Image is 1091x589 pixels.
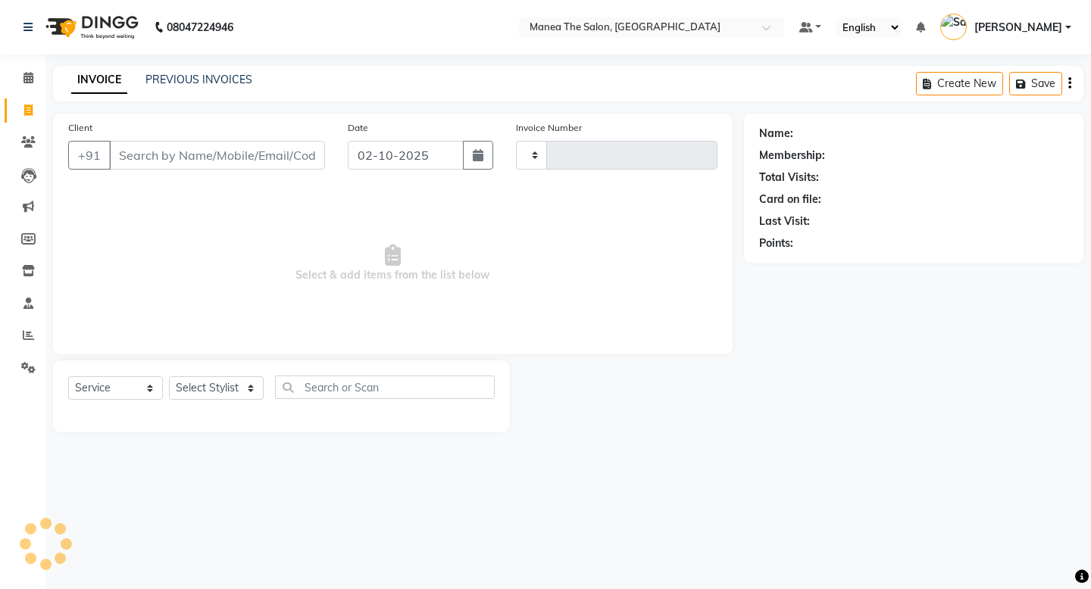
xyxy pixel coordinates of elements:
[759,170,819,185] div: Total Visits:
[759,148,825,164] div: Membership:
[145,73,252,86] a: PREVIOUS INVOICES
[109,141,325,170] input: Search by Name/Mobile/Email/Code
[759,235,793,251] div: Points:
[167,6,233,48] b: 08047224946
[39,6,142,48] img: logo
[974,20,1062,36] span: [PERSON_NAME]
[759,126,793,142] div: Name:
[68,188,717,339] span: Select & add items from the list below
[1009,72,1062,95] button: Save
[348,121,368,135] label: Date
[940,14,967,40] img: Satya Kalagara
[68,141,111,170] button: +91
[759,192,821,207] div: Card on file:
[916,72,1003,95] button: Create New
[275,376,495,399] input: Search or Scan
[71,67,127,94] a: INVOICE
[68,121,92,135] label: Client
[516,121,582,135] label: Invoice Number
[759,213,810,229] div: Last Visit:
